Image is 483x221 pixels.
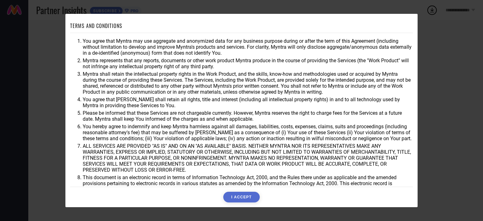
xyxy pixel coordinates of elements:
button: I ACCEPT [223,192,259,202]
li: You agree that Myntra may use aggregate and anonymized data for any business purpose during or af... [83,38,413,56]
li: You hereby agree to indemnify and keep Myntra harmless against all damages, liabilities, costs, e... [83,124,413,141]
li: ALL SERVICES ARE PROVIDED "AS IS" AND ON AN "AS AVAILABLE" BASIS. NEITHER MYNTRA NOR ITS REPRESEN... [83,143,413,173]
li: This document is an electronic record in terms of Information Technology Act, 2000, and the Rules... [83,174,413,192]
li: Myntra shall retain the intellectual property rights in the Work Product, and the skills, know-ho... [83,71,413,95]
li: You agree that [PERSON_NAME] shall retain all rights, title and interest (including all intellect... [83,97,413,108]
li: Please be informed that these Services are not chargeable currently. However, Myntra reserves the... [83,110,413,122]
h1: TERMS AND CONDITIONS [70,22,122,30]
li: Myntra represents that any reports, documents or other work product Myntra produce in the course ... [83,58,413,69]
